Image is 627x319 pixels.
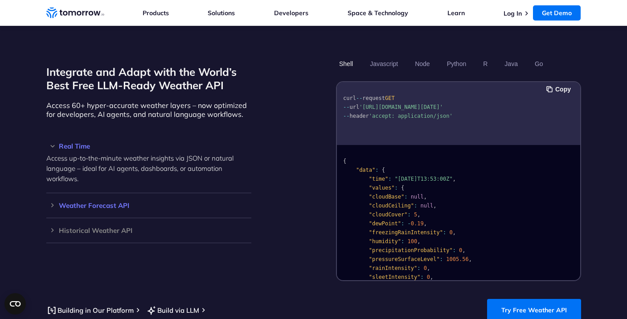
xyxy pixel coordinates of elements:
[348,9,408,17] a: Space & Technology
[452,247,455,253] span: :
[349,104,359,110] span: url
[426,265,430,271] span: ,
[443,229,446,236] span: :
[369,238,401,244] span: "humidity"
[343,158,346,164] span: {
[343,104,349,110] span: --
[420,274,423,280] span: :
[369,274,420,280] span: "sleetIntensity"
[369,247,452,253] span: "precipitationProbability"
[459,247,462,253] span: 0
[531,56,546,71] button: Go
[46,143,251,149] h3: Real Time
[423,194,426,200] span: ,
[433,203,436,209] span: ,
[356,95,362,101] span: --
[426,274,430,280] span: 0
[417,211,420,218] span: ,
[446,256,469,262] span: 1005.56
[420,203,433,209] span: null
[394,185,398,191] span: :
[394,176,452,182] span: "[DATE]T13:53:00Z"
[369,176,388,182] span: "time"
[381,167,385,173] span: {
[4,293,26,315] button: Open CMP widget
[407,211,410,218] span: :
[369,211,407,218] span: "cloudCover"
[356,167,375,173] span: "data"
[401,220,404,227] span: :
[369,113,452,119] span: 'accept: application/json'
[468,256,471,262] span: ,
[369,256,439,262] span: "pressureSurfaceLevel"
[480,56,491,71] button: R
[369,229,443,236] span: "freezingRainIntensity"
[146,305,199,316] a: Build via LLM
[362,95,385,101] span: request
[349,113,369,119] span: header
[414,203,417,209] span: :
[410,220,423,227] span: 0.19
[414,211,417,218] span: 5
[46,227,251,234] h3: Historical Weather API
[501,56,521,71] button: Java
[143,9,169,17] a: Products
[46,6,104,20] a: Home link
[274,9,308,17] a: Developers
[447,9,465,17] a: Learn
[208,9,235,17] a: Solutions
[401,185,404,191] span: {
[367,56,401,71] button: Javascript
[46,202,251,209] h3: Weather Forecast API
[452,176,455,182] span: ,
[404,194,407,200] span: :
[336,56,356,71] button: Shell
[407,238,417,244] span: 100
[504,9,522,17] a: Log In
[369,194,404,200] span: "cloudBase"
[423,220,426,227] span: ,
[388,176,391,182] span: :
[439,256,443,262] span: :
[412,56,433,71] button: Node
[452,229,455,236] span: ,
[546,84,574,94] button: Copy
[407,220,410,227] span: -
[46,65,251,92] h2: Integrate and Adapt with the World’s Best Free LLM-Ready Weather API
[401,238,404,244] span: :
[533,5,581,21] a: Get Demo
[385,95,394,101] span: GET
[359,104,443,110] span: '[URL][DOMAIN_NAME][DATE]'
[449,229,452,236] span: 0
[46,305,134,316] a: Building in Our Platform
[369,203,414,209] span: "cloudCeiling"
[423,265,426,271] span: 0
[343,113,349,119] span: --
[430,274,433,280] span: ,
[410,194,423,200] span: null
[443,56,469,71] button: Python
[462,247,465,253] span: ,
[343,95,356,101] span: curl
[417,238,420,244] span: ,
[369,265,417,271] span: "rainIntensity"
[46,101,251,119] p: Access 60+ hyper-accurate weather layers – now optimized for developers, AI agents, and natural l...
[369,220,401,227] span: "dewPoint"
[369,185,394,191] span: "values"
[417,265,420,271] span: :
[375,167,378,173] span: :
[46,153,251,184] p: Access up-to-the-minute weather insights via JSON or natural language – ideal for AI agents, dash...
